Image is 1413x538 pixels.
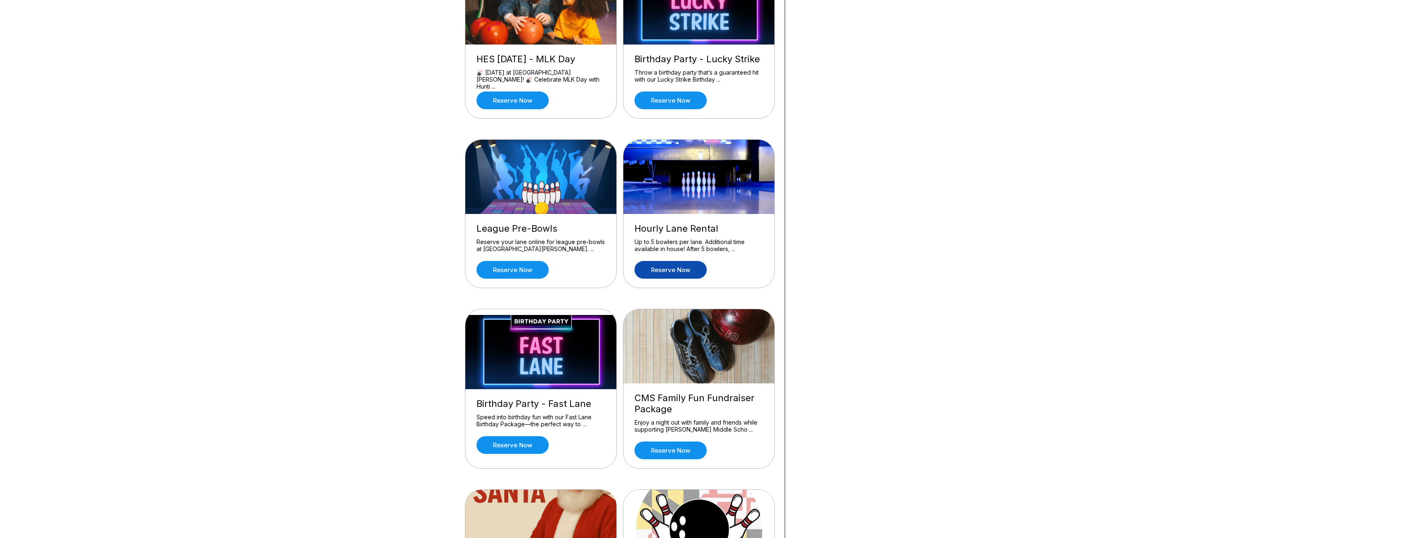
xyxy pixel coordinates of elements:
a: Reserve now [477,92,549,109]
div: League Pre-Bowls [477,223,605,234]
img: CMS Family Fun Fundraiser Package [623,309,775,383]
div: Birthday Party - Lucky Strike [635,54,763,65]
div: Reserve your lane online for league pre-bowls at [GEOGRAPHIC_DATA][PERSON_NAME]. ... [477,238,605,253]
div: Throw a birthday party that’s a guaranteed hit with our Lucky Strike Birthday ... [635,69,763,83]
img: Hourly Lane Rental [623,140,775,214]
div: Speed into birthday fun with our Fast Lane Birthday Package—the perfect way to ... [477,413,605,428]
div: Up to 5 bowlers per lane. Additional time available in house! After 5 bowlers, ... [635,238,763,253]
img: League Pre-Bowls [465,140,617,214]
a: Reserve now [635,92,707,109]
img: Birthday Party - Fast Lane [465,315,617,389]
div: Hourly Lane Rental [635,223,763,234]
div: Birthday Party - Fast Lane [477,398,605,409]
a: Reserve now [477,436,549,454]
div: 🎳 [DATE] at [GEOGRAPHIC_DATA][PERSON_NAME]! 🎳 Celebrate MLK Day with Hunti ... [477,69,605,83]
div: CMS Family Fun Fundraiser Package [635,392,763,415]
a: Reserve now [477,261,549,279]
div: Enjoy a night out with family and friends while supporting [PERSON_NAME] Middle Scho ... [635,419,763,433]
a: Reserve now [635,261,707,279]
div: HES [DATE] - MLK Day [477,54,605,65]
a: Reserve now [635,442,707,459]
